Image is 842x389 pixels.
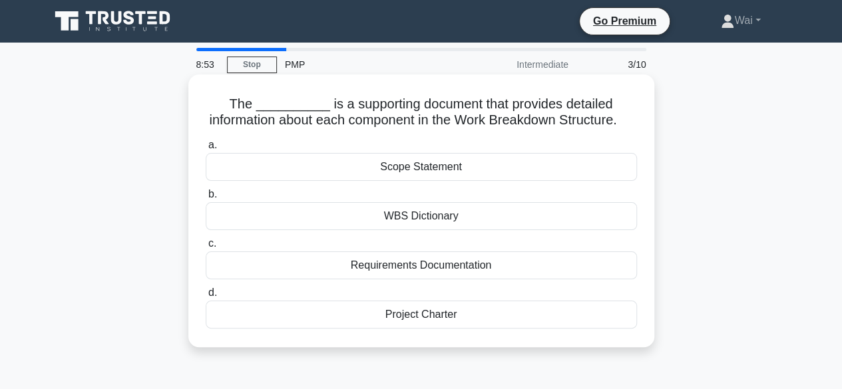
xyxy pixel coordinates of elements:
a: Go Premium [585,13,664,29]
div: PMP [277,51,460,78]
a: Stop [227,57,277,73]
div: 3/10 [576,51,654,78]
div: Requirements Documentation [206,251,637,279]
div: WBS Dictionary [206,202,637,230]
h5: The __________ is a supporting document that provides detailed information about each component i... [204,96,638,129]
div: 8:53 [188,51,227,78]
div: Intermediate [460,51,576,78]
span: a. [208,139,217,150]
div: Project Charter [206,301,637,328]
span: d. [208,287,217,298]
span: c. [208,237,216,249]
span: b. [208,188,217,199]
div: Scope Statement [206,153,637,181]
a: Wai [689,7,792,34]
